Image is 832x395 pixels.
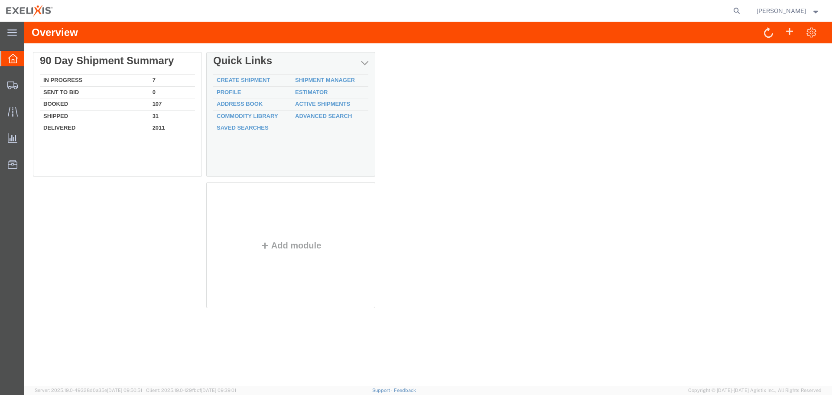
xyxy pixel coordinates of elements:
a: Feedback [394,388,416,393]
img: logo [6,4,53,17]
button: [PERSON_NAME] [756,6,820,16]
a: Support [372,388,394,393]
a: Active Shipments [271,79,326,85]
td: Sent To Bid [16,65,125,77]
td: Shipped [16,88,125,101]
span: Server: 2025.19.0-49328d0a35e [35,388,142,393]
iframe: FS Legacy Container [24,22,832,386]
button: Add module [234,219,300,229]
a: Saved Searches [192,103,244,109]
div: Quick Links [189,33,344,45]
span: Client: 2025.19.0-129fbcf [146,388,236,393]
a: Create Shipment [192,55,246,62]
a: Shipment Manager [271,55,331,62]
td: Delivered [16,101,125,111]
span: Copyright © [DATE]-[DATE] Agistix Inc., All Rights Reserved [688,387,822,394]
a: Address Book [192,79,238,85]
td: 2011 [125,101,171,111]
td: 0 [125,65,171,77]
span: Fred Eisenman [757,6,806,16]
td: 31 [125,88,171,101]
td: 107 [125,77,171,89]
a: Profile [192,67,217,74]
td: Booked [16,77,125,89]
td: 7 [125,53,171,65]
a: Commodity Library [192,91,254,98]
span: [DATE] 09:50:51 [107,388,142,393]
a: Advanced Search [271,91,328,98]
a: Estimator [271,67,303,74]
span: [DATE] 09:39:01 [201,388,236,393]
